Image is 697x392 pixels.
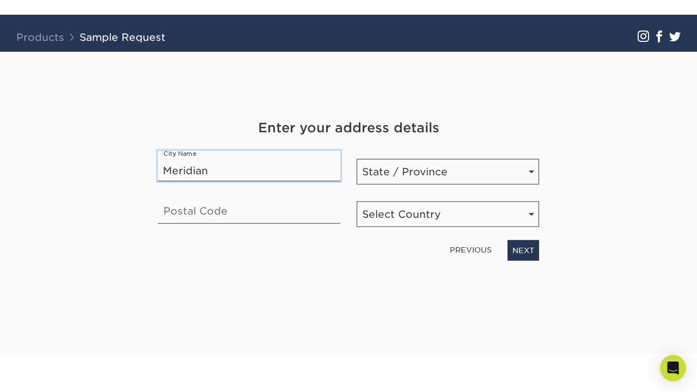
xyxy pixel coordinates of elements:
[3,359,93,388] iframe: Google Customer Reviews
[660,355,686,381] div: Open Intercom Messenger
[16,31,64,43] a: Products
[445,241,496,259] a: PREVIOUS
[508,240,539,260] a: NEXT
[158,118,539,137] h4: Enter your address details
[80,31,166,43] a: Sample Request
